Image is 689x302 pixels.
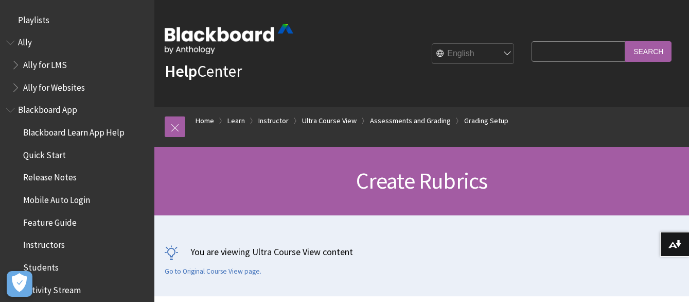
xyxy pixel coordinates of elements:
[23,259,59,273] span: Students
[23,169,77,183] span: Release Notes
[464,114,508,127] a: Grading Setup
[302,114,357,127] a: Ultra Course View
[23,146,66,160] span: Quick Start
[625,41,672,61] input: Search
[6,34,148,96] nav: Book outline for Anthology Ally Help
[18,34,32,48] span: Ally
[165,245,679,258] p: You are viewing Ultra Course View content
[23,79,85,93] span: Ally for Websites
[370,114,451,127] a: Assessments and Grading
[165,61,242,81] a: HelpCenter
[356,166,488,195] span: Create Rubrics
[258,114,289,127] a: Instructor
[7,271,32,297] button: Open Preferences
[227,114,245,127] a: Learn
[23,56,67,70] span: Ally for LMS
[23,191,90,205] span: Mobile Auto Login
[23,237,65,250] span: Instructors
[165,267,261,276] a: Go to Original Course View page.
[432,44,515,64] select: Site Language Selector
[23,124,125,138] span: Blackboard Learn App Help
[18,11,49,25] span: Playlists
[165,61,197,81] strong: Help
[23,214,77,228] span: Feature Guide
[23,281,81,295] span: Activity Stream
[6,11,148,29] nav: Book outline for Playlists
[18,102,77,115] span: Blackboard App
[196,114,214,127] a: Home
[165,24,293,54] img: Blackboard by Anthology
